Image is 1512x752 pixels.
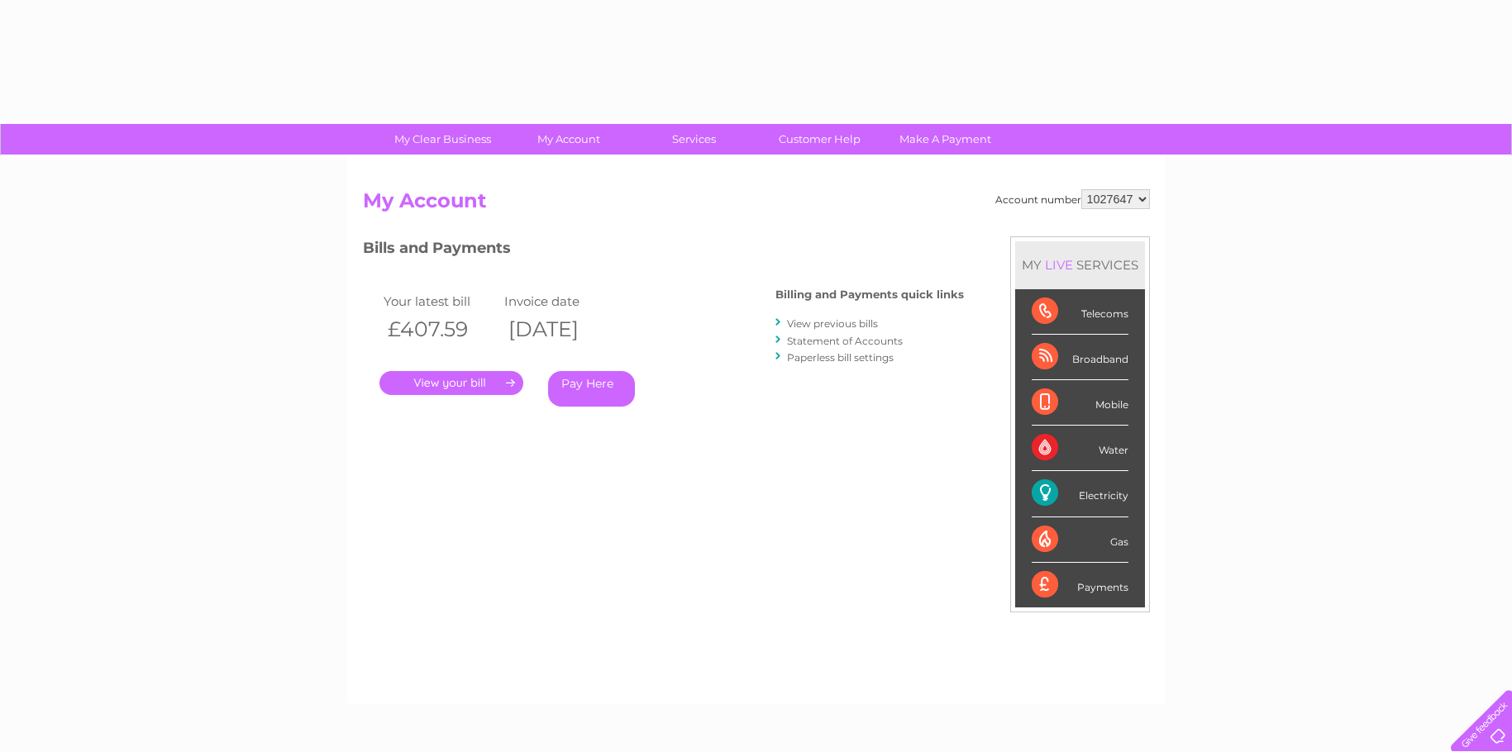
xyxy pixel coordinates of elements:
div: MY SERVICES [1015,241,1145,288]
a: Customer Help [751,124,888,155]
div: Telecoms [1032,289,1128,335]
a: Paperless bill settings [787,351,894,364]
a: Pay Here [548,371,635,407]
a: Statement of Accounts [787,335,903,347]
td: Invoice date [500,290,621,312]
div: Payments [1032,563,1128,607]
h3: Bills and Payments [363,236,964,265]
a: My Account [500,124,637,155]
th: [DATE] [500,312,621,346]
div: LIVE [1042,257,1076,273]
div: Account number [995,189,1150,209]
td: Your latest bill [379,290,500,312]
a: View previous bills [787,317,878,330]
a: Make A Payment [877,124,1014,155]
th: £407.59 [379,312,500,346]
h2: My Account [363,189,1150,221]
div: Gas [1032,517,1128,563]
div: Mobile [1032,380,1128,426]
div: Broadband [1032,335,1128,380]
div: Electricity [1032,471,1128,516]
a: Services [626,124,762,155]
a: . [379,371,523,395]
a: My Clear Business [374,124,511,155]
div: Water [1032,426,1128,471]
h4: Billing and Payments quick links [775,288,964,301]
